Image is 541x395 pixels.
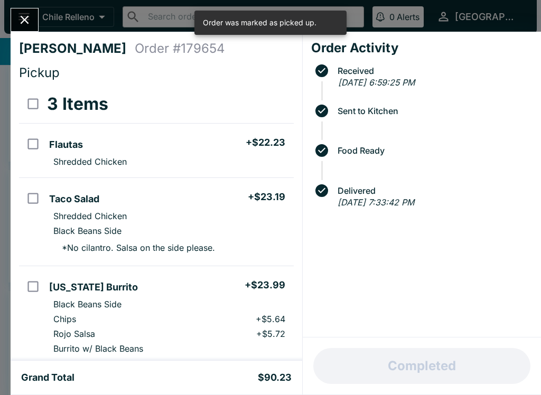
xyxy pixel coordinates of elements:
p: Burrito w/ Black Beans [53,343,143,354]
h5: Taco Salad [49,193,99,205]
p: + $5.72 [256,328,285,339]
p: Chips [53,314,76,324]
h5: + $22.23 [246,136,285,149]
p: Black Beans Side [53,225,122,236]
span: Received [332,66,533,76]
span: Food Ready [332,146,533,155]
p: Shredded Chicken [53,156,127,167]
em: [DATE] 7:33:42 PM [338,197,414,208]
h3: 3 Items [47,93,108,115]
p: Shredded Chicken [53,211,127,221]
p: * No cilantro. Salsa on the side please. [53,242,215,253]
h5: + $23.99 [245,279,285,291]
h5: $90.23 [258,371,292,384]
h4: Order # 179654 [135,41,225,57]
h5: + $23.19 [248,191,285,203]
span: Pickup [19,65,60,80]
h4: Order Activity [311,40,533,56]
div: Order was marked as picked up. [203,14,316,32]
p: Rojo Salsa [53,328,95,339]
span: Sent to Kitchen [332,106,533,116]
span: Delivered [332,186,533,195]
h4: [PERSON_NAME] [19,41,135,57]
p: Black Beans Side [53,299,122,309]
table: orders table [19,85,294,364]
p: + $5.64 [256,314,285,324]
button: Close [11,8,38,31]
h5: Grand Total [21,371,74,384]
em: [DATE] 6:59:25 PM [338,77,415,88]
h5: [US_STATE] Burrito [49,281,138,294]
h5: Flautas [49,138,83,151]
